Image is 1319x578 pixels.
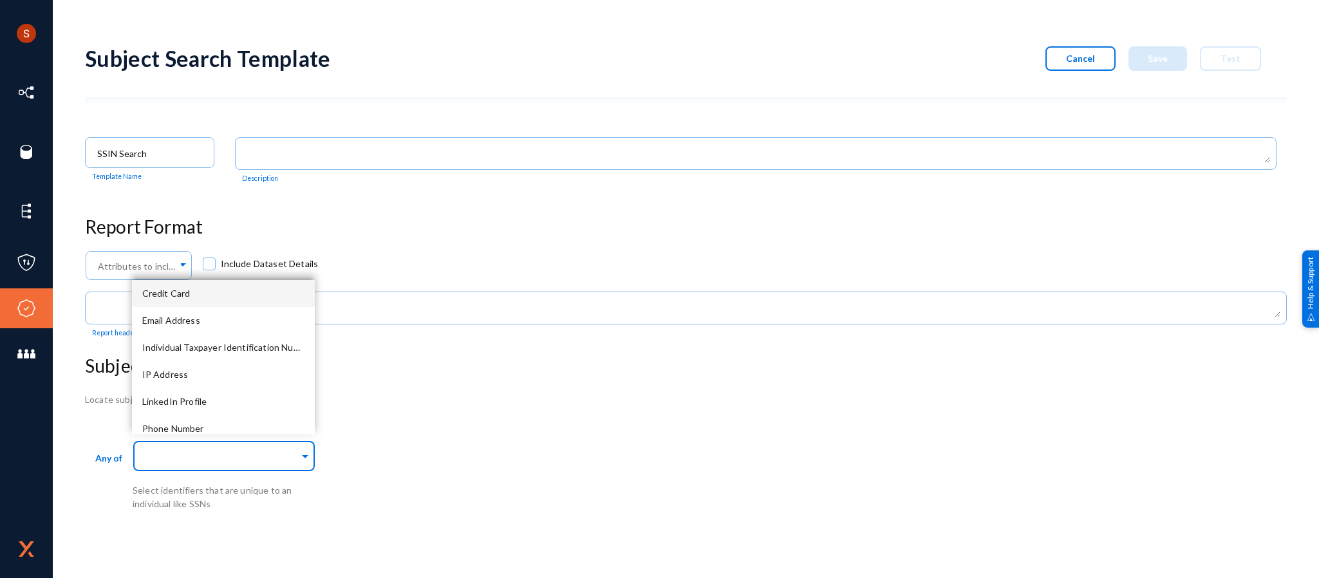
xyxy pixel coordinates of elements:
span: LinkedIn Profile [142,396,207,407]
mat-hint: Description [242,174,278,183]
img: icon-policies.svg [17,253,36,272]
img: icon-inventory.svg [17,83,36,102]
img: icon-members.svg [17,344,36,364]
span: Test [1221,53,1240,64]
div: Locate subject data by searching sources [85,393,1287,406]
img: ACg8ocLCHWB70YVmYJSZIkanuWRMiAOKj9BOxslbKTvretzi-06qRA=s96-c [17,24,36,43]
div: Select identifiers that are unique to an individual like SSNs [133,483,326,510]
img: help_support.svg [1307,313,1315,321]
h3: Subject Data [85,355,1287,377]
p: Any of [95,447,122,470]
input: Name [97,148,208,160]
span: Include Dataset Details [221,254,319,274]
img: icon-elements.svg [17,201,36,221]
span: Phone Number [142,423,204,434]
span: IP Address [142,369,189,380]
div: Attributes to include in report... [95,255,181,278]
span: Individual Taxpayer Identification Number [142,342,315,353]
span: Save [1148,53,1168,64]
span: Credit Card [142,288,191,299]
mat-hint: Report header [92,329,137,337]
img: icon-sources.svg [17,142,36,162]
mat-hint: Template Name [92,172,142,181]
span: Email Address [142,315,200,326]
button: Save [1128,46,1187,71]
div: Help & Support [1302,250,1319,328]
button: Cancel [1045,46,1116,71]
img: icon-compliance.svg [17,299,36,318]
div: Subject Search Template [85,45,331,71]
ng-dropdown-panel: Options list [132,280,315,434]
button: Test [1200,46,1261,71]
button: Any of [85,447,133,480]
span: Cancel [1066,53,1095,64]
h3: Report Format [85,216,1287,238]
